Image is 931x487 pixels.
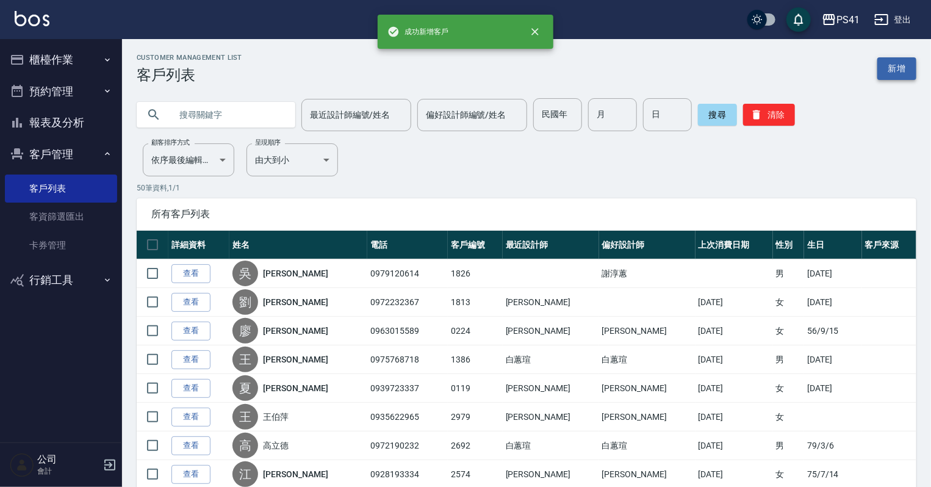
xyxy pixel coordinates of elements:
a: 卡券管理 [5,231,117,259]
a: 查看 [171,264,210,283]
td: 0972190232 [367,431,448,460]
div: 廖 [232,318,258,344]
td: 79/3/6 [804,431,861,460]
td: 女 [773,374,804,403]
a: [PERSON_NAME] [263,468,328,480]
td: [PERSON_NAME] [503,288,599,317]
td: 白蕙瑄 [599,345,696,374]
td: 女 [773,317,804,345]
td: 女 [773,403,804,431]
div: 劉 [232,289,258,315]
button: 櫃檯作業 [5,44,117,76]
td: 2692 [448,431,502,460]
th: 客戶來源 [862,231,916,259]
div: 高 [232,433,258,458]
div: 由大到小 [246,143,338,176]
th: 電話 [367,231,448,259]
h5: 公司 [37,453,99,466]
th: 詳細資料 [168,231,229,259]
button: 報表及分析 [5,107,117,139]
button: 行銷工具 [5,264,117,296]
th: 生日 [804,231,861,259]
td: 白蕙瑄 [599,431,696,460]
a: 查看 [171,436,210,455]
td: 女 [773,288,804,317]
th: 上次消費日期 [696,231,773,259]
td: 2979 [448,403,502,431]
td: 謝淳蕙 [599,259,696,288]
a: 查看 [171,465,210,484]
td: [DATE] [696,374,773,403]
td: 0963015589 [367,317,448,345]
td: 0979120614 [367,259,448,288]
button: close [522,18,548,45]
a: 查看 [171,379,210,398]
button: 客戶管理 [5,139,117,170]
td: [PERSON_NAME] [599,403,696,431]
img: Person [10,453,34,477]
label: 呈現順序 [255,138,281,147]
input: 搜尋關鍵字 [171,98,286,131]
img: Logo [15,11,49,26]
button: 搜尋 [698,104,737,126]
p: 50 筆資料, 1 / 1 [137,182,916,193]
td: 0939723337 [367,374,448,403]
th: 偏好設計師 [599,231,696,259]
div: 吳 [232,261,258,286]
h3: 客戶列表 [137,67,242,84]
div: PS41 [836,12,860,27]
a: [PERSON_NAME] [263,382,328,394]
td: [PERSON_NAME] [599,374,696,403]
a: 王伯萍 [263,411,289,423]
td: [DATE] [696,288,773,317]
td: 男 [773,431,804,460]
a: [PERSON_NAME] [263,353,328,366]
td: 0975768718 [367,345,448,374]
td: 0224 [448,317,502,345]
a: 客資篩選匯出 [5,203,117,231]
td: 男 [773,259,804,288]
div: 江 [232,461,258,487]
a: 新增 [877,57,916,80]
p: 會計 [37,466,99,477]
button: 登出 [869,9,916,31]
td: [PERSON_NAME] [503,403,599,431]
td: 1826 [448,259,502,288]
div: 王 [232,347,258,372]
button: PS41 [817,7,864,32]
a: 客戶列表 [5,175,117,203]
a: 查看 [171,293,210,312]
a: 查看 [171,408,210,427]
th: 客戶編號 [448,231,502,259]
td: [PERSON_NAME] [503,374,599,403]
a: [PERSON_NAME] [263,296,328,308]
a: 高立德 [263,439,289,452]
th: 姓名 [229,231,367,259]
div: 夏 [232,375,258,401]
td: [DATE] [804,288,861,317]
td: [DATE] [804,345,861,374]
td: [DATE] [804,259,861,288]
a: 查看 [171,322,210,341]
a: [PERSON_NAME] [263,267,328,280]
td: 0972232367 [367,288,448,317]
td: 1386 [448,345,502,374]
td: 0119 [448,374,502,403]
td: 0935622965 [367,403,448,431]
td: [DATE] [696,345,773,374]
td: [DATE] [696,431,773,460]
td: 男 [773,345,804,374]
h2: Customer Management List [137,54,242,62]
span: 所有客戶列表 [151,208,902,220]
td: [DATE] [696,403,773,431]
th: 最近設計師 [503,231,599,259]
td: [DATE] [696,317,773,345]
th: 性別 [773,231,804,259]
div: 依序最後編輯時間 [143,143,234,176]
td: 1813 [448,288,502,317]
td: [PERSON_NAME] [599,317,696,345]
div: 王 [232,404,258,430]
button: save [786,7,811,32]
td: 56/9/15 [804,317,861,345]
td: 白蕙瑄 [503,431,599,460]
